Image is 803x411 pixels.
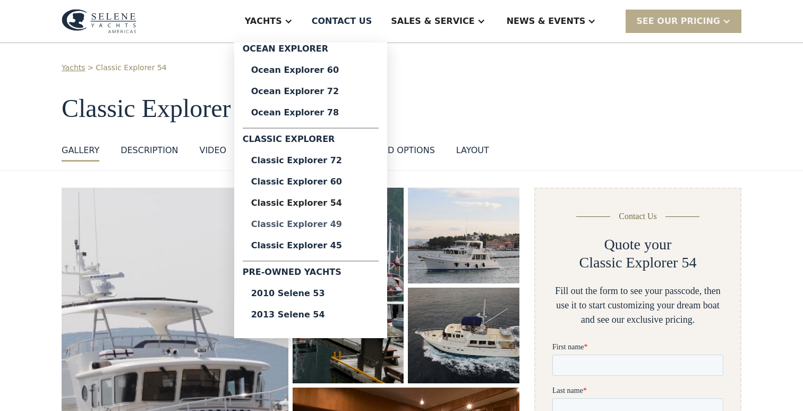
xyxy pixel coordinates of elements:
[245,15,282,28] div: Yachts
[243,192,379,214] a: Classic Explorer 54
[391,15,474,28] div: Sales & Service
[507,15,586,28] div: News & EVENTS
[456,144,489,157] div: layout
[62,144,99,162] a: GALLERY
[408,288,519,383] a: open lightbox
[243,150,379,171] a: Classic Explorer 72
[243,214,379,235] a: Classic Explorer 49
[251,241,370,250] div: Classic Explorer 45
[619,210,657,223] div: Contact Us
[251,311,370,319] div: 2013 Selene 54
[251,220,370,229] div: Classic Explorer 49
[604,236,672,254] h2: Quote your
[408,188,519,283] img: 50 foot motor yacht
[243,43,379,60] div: Ocean Explorer
[251,108,370,117] div: Ocean Explorer 78
[243,235,379,256] a: Classic Explorer 45
[347,144,435,162] a: standard options
[251,87,370,96] div: Ocean Explorer 72
[121,144,178,157] div: DESCRIPTION
[347,144,435,157] div: standard options
[243,60,379,81] a: Ocean Explorer 60
[243,283,379,304] a: 2010 Selene 53
[626,10,741,32] div: SEE Our Pricing
[243,81,379,102] a: Ocean Explorer 72
[243,102,379,123] a: Ocean Explorer 78
[552,284,723,327] div: Fill out the form to see your passcode, then use it to start customizing your dream boat and see ...
[579,254,697,272] h2: Classic Explorer 54
[243,133,379,150] div: Classic Explorer
[199,144,226,157] div: VIDEO
[88,62,94,73] div: >
[251,289,370,298] div: 2010 Selene 53
[243,171,379,192] a: Classic Explorer 60
[62,95,741,123] h1: Classic Explorer 54
[408,288,519,383] img: 50 foot motor yacht
[62,144,99,157] div: GALLERY
[456,144,489,162] a: layout
[251,199,370,207] div: Classic Explorer 54
[121,144,178,162] a: DESCRIPTION
[234,43,387,338] nav: Yachts
[1,363,169,391] span: Tick the box below to receive occasional updates, exclusive offers, and VIP access via text message.
[243,266,379,283] div: Pre-Owned Yachts
[96,62,166,73] a: Classic Explorer 54
[408,188,519,283] a: open lightbox
[251,156,370,165] div: Classic Explorer 72
[312,15,372,28] div: Contact US
[243,304,379,325] a: 2013 Selene 54
[199,144,226,162] a: VIDEO
[62,9,136,33] img: logo
[636,15,720,28] div: SEE Our Pricing
[251,178,370,186] div: Classic Explorer 60
[251,66,370,74] div: Ocean Explorer 60
[62,62,86,73] a: Yachts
